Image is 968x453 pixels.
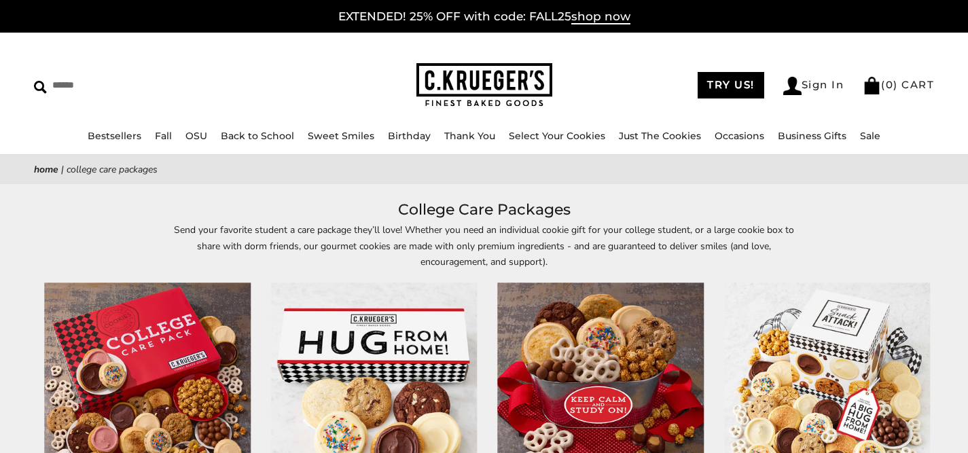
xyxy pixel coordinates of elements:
a: Birthday [388,130,431,142]
h1: College Care Packages [54,198,914,222]
span: | [61,163,64,176]
a: Sign In [783,77,844,95]
span: 0 [886,78,894,91]
p: Send your favorite student a care package they’ll love! Whether you need an individual cookie gif... [172,222,797,269]
a: EXTENDED! 25% OFF with code: FALL25shop now [338,10,630,24]
span: shop now [571,10,630,24]
a: Sweet Smiles [308,130,374,142]
a: Home [34,163,58,176]
a: Back to School [221,130,294,142]
img: C.KRUEGER'S [416,63,552,107]
a: Occasions [715,130,764,142]
a: (0) CART [863,78,934,91]
a: Just The Cookies [619,130,701,142]
input: Search [34,75,245,96]
img: Search [34,81,47,94]
a: OSU [185,130,207,142]
a: Thank You [444,130,495,142]
img: Bag [863,77,881,94]
a: Fall [155,130,172,142]
a: TRY US! [698,72,764,98]
a: Sale [860,130,880,142]
a: Bestsellers [88,130,141,142]
img: Account [783,77,802,95]
a: Select Your Cookies [509,130,605,142]
nav: breadcrumbs [34,162,934,177]
a: Business Gifts [778,130,846,142]
span: College Care Packages [67,163,158,176]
